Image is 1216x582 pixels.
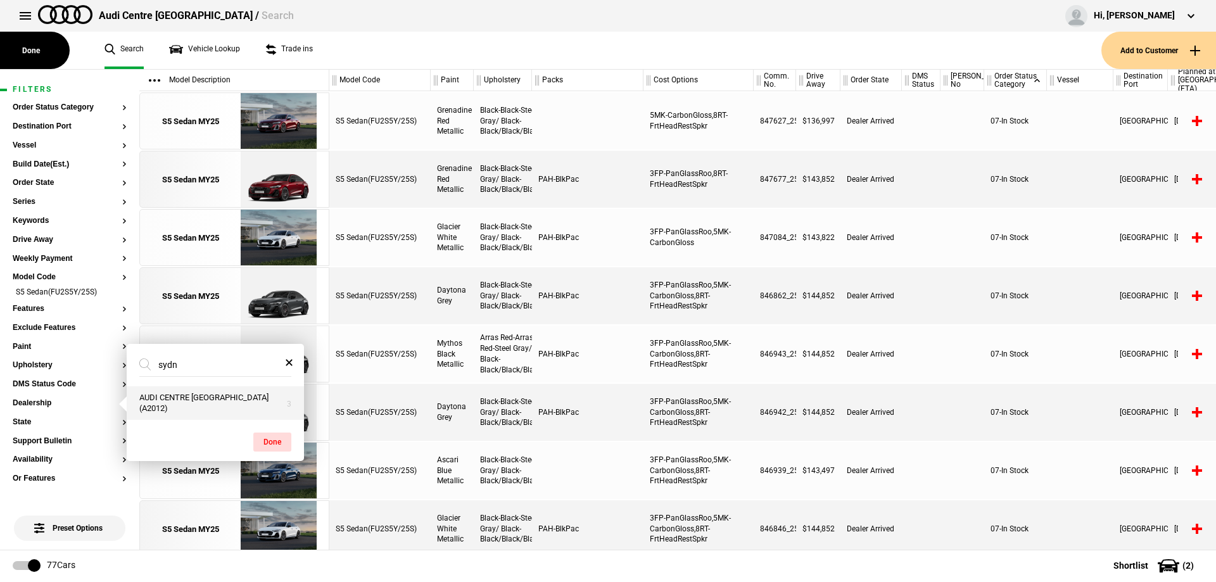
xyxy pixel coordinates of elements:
[13,399,127,408] button: Dealership
[1101,32,1216,69] button: Add to Customer
[840,70,901,91] div: Order State
[1113,442,1168,499] div: [GEOGRAPHIC_DATA]
[984,209,1047,266] div: 07-In Stock
[13,122,127,141] section: Destination Port
[940,70,984,91] div: [PERSON_NAME] No
[329,267,431,324] div: S5 Sedan(FU2S5Y/25S)
[754,267,796,324] div: 846862_25
[234,210,322,267] img: Audi_FU2S5Y_25S_GX_2Y2Y_PAH_9VS_5MK_WA2_PQ7_PYH_PWO_3FP_F19_(Nadin:_3FP_5MK_9VS_C84_F19_PAH_PQ7_P...
[796,267,840,324] div: $144,852
[1113,326,1168,383] div: [GEOGRAPHIC_DATA]
[431,267,474,324] div: Daytona Grey
[329,384,431,441] div: S5 Sedan(FU2S5Y/25S)
[234,268,322,325] img: Audi_FU2S5Y_25S_GX_6Y6Y_PAH_5MK_WA2_PQ7_8RT_PYH_PWO_3FP_F19_(Nadin:_3FP_5MK_8RT_C85_F19_PAH_PQ7_P...
[329,500,431,557] div: S5 Sedan(FU2S5Y/25S)
[13,160,127,169] button: Build Date(Est.)
[329,209,431,266] div: S5 Sedan(FU2S5Y/25S)
[754,500,796,557] div: 846846_25
[431,151,474,208] div: Grenadine Red Metallic
[146,93,234,150] a: S5 Sedan MY25
[532,384,643,441] div: PAH-BlkPac
[643,70,753,91] div: Cost Options
[796,70,840,91] div: Drive Away
[754,92,796,149] div: 847627_25
[234,326,322,383] img: Audi_FU2S5Y_25S_OR_0E0E_PAH_5MK_WA2_PQ7_8RT_PYH_3FP_PWV_F19_(Nadin:_3FP_5MK_8RT_C84_F19_PAH_PQ7_P...
[13,305,127,324] section: Features
[840,92,902,149] div: Dealer Arrived
[146,501,234,558] a: S5 Sedan MY25
[329,92,431,149] div: S5 Sedan(FU2S5Y/25S)
[796,442,840,499] div: $143,497
[754,151,796,208] div: 847677_25
[47,559,75,572] div: 77 Cars
[1182,561,1194,570] span: ( 2 )
[13,236,127,244] button: Drive Away
[796,326,840,383] div: $144,852
[234,93,322,150] img: Audi_FU2S5Y_25S_GX_S5S5_5MK_WA2_PQ7_8RT_PYH_PWO_F19_(Nadin:_5MK_8RT_C84_F19_PQ7_PWO_PYH_SN8_WA2)_...
[643,384,754,441] div: 3FP-PanGlassRoo,5MK-CarbonGloss,8RT-FrtHeadRestSpkr
[431,326,474,383] div: Mythos Black Metallic
[162,524,219,535] div: S5 Sedan MY25
[796,209,840,266] div: $143,822
[13,437,127,446] button: Support Bulletin
[984,151,1047,208] div: 07-In Stock
[13,198,127,206] button: Series
[13,343,127,351] button: Paint
[984,70,1046,91] div: Order Status Category
[329,151,431,208] div: S5 Sedan(FU2S5Y/25S)
[984,384,1047,441] div: 07-In Stock
[1047,70,1113,91] div: Vessel
[431,500,474,557] div: Glacier White Metallic
[532,500,643,557] div: PAH-BlkPac
[840,209,902,266] div: Dealer Arrived
[984,326,1047,383] div: 07-In Stock
[643,151,754,208] div: 3FP-PanGlassRoo,8RT-FrtHeadRestSpkr
[234,443,322,500] img: Audi_FU2S5Y_25S_GX_9W9W_5MK_WA2_PQ7_8RT_PYH_PWO_3FP_F19_(Nadin:_3FP_5MK_8RT_C85_F19_PQ7_PWO_PYH_S...
[13,141,127,160] section: Vessel
[474,92,532,149] div: Black-Black-Steel Gray/ Black-Black/Black/Black
[329,326,431,383] div: S5 Sedan(FU2S5Y/25S)
[754,70,795,91] div: Comm. No.
[13,179,127,187] button: Order State
[1113,267,1168,324] div: [GEOGRAPHIC_DATA]
[234,501,322,558] img: Audi_FU2S5Y_25S_GX_2Y2Y_PAH_5MK_WA2_PQ7_8RT_PYH_PWO_3FP_F19_(Nadin:_3FP_5MK_8RT_C85_F19_PAH_PQ7_P...
[13,273,127,305] section: Model CodeS5 Sedan(FU2S5Y/25S)
[984,500,1047,557] div: 07-In Stock
[162,465,219,477] div: S5 Sedan MY25
[234,151,322,208] img: Audi_FU2S5Y_25S_GX_S5S5_PAH_WA2_PQ7_8RT_PYH_PWO_3FP_F19_(Nadin:_3FP_8RT_C84_F19_PAH_PQ7_PWO_PYH_S...
[329,70,430,91] div: Model Code
[474,267,532,324] div: Black-Black-Steel Gray/ Black-Black/Black/Black
[162,291,219,302] div: S5 Sedan MY25
[13,493,127,512] section: Packs
[754,209,796,266] div: 847084_25
[796,92,840,149] div: $136,997
[139,353,276,376] input: Search
[38,5,92,24] img: audi.png
[13,418,127,437] section: State
[37,508,103,533] span: Preset Options
[13,455,127,464] button: Availability
[840,151,902,208] div: Dealer Arrived
[13,217,127,236] section: Keywords
[431,384,474,441] div: Daytona Grey
[162,232,219,244] div: S5 Sedan MY25
[902,70,940,91] div: DMS Status
[253,433,291,452] button: Done
[13,103,127,122] section: Order Status Category
[1113,70,1167,91] div: Destination Port
[754,326,796,383] div: 846943_25
[169,32,240,69] a: Vehicle Lookup
[146,151,234,208] a: S5 Sedan MY25
[146,443,234,500] a: S5 Sedan MY25
[643,442,754,499] div: 3FP-PanGlassRoo,5MK-CarbonGloss,8RT-FrtHeadRestSpkr
[1113,500,1168,557] div: [GEOGRAPHIC_DATA]
[796,384,840,441] div: $144,852
[1113,561,1148,570] span: Shortlist
[643,209,754,266] div: 3FP-PanGlassRoo,5MK-CarbonGloss
[431,92,474,149] div: Grenadine Red Metallic
[13,361,127,380] section: Upholstery
[13,493,127,502] button: Packs
[13,380,127,399] section: DMS Status Code
[13,236,127,255] section: Drive Away
[840,500,902,557] div: Dealer Arrived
